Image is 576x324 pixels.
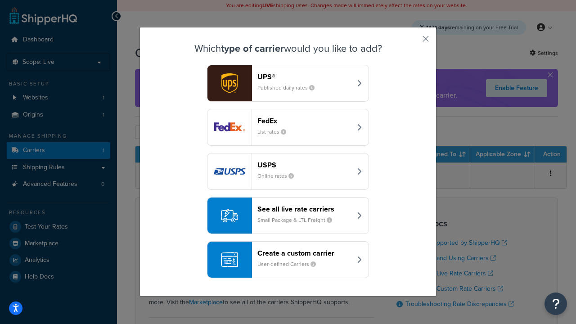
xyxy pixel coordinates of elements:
small: User-defined Carriers [257,260,323,268]
button: fedEx logoFedExList rates [207,109,369,146]
button: Create a custom carrierUser-defined Carriers [207,241,369,278]
button: See all live rate carriersSmall Package & LTL Freight [207,197,369,234]
header: See all live rate carriers [257,205,351,213]
img: icon-carrier-liverate-becf4550.svg [221,207,238,224]
small: Small Package & LTL Freight [257,216,339,224]
button: usps logoUSPSOnline rates [207,153,369,190]
button: Open Resource Center [544,292,567,315]
img: fedEx logo [207,109,252,145]
img: ups logo [207,65,252,101]
header: Create a custom carrier [257,249,351,257]
header: USPS [257,161,351,169]
small: Online rates [257,172,301,180]
small: Published daily rates [257,84,322,92]
header: UPS® [257,72,351,81]
strong: type of carrier [221,41,284,56]
img: usps logo [207,153,252,189]
h3: Which would you like to add? [162,43,414,54]
button: ups logoUPS®Published daily rates [207,65,369,102]
header: FedEx [257,117,351,125]
small: List rates [257,128,293,136]
img: icon-carrier-custom-c93b8a24.svg [221,251,238,268]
